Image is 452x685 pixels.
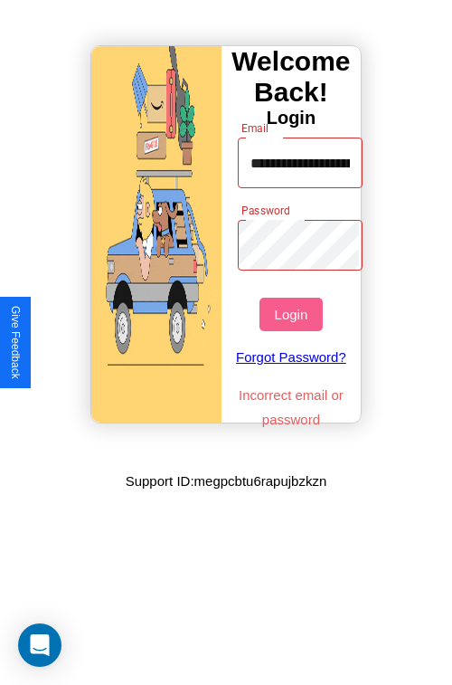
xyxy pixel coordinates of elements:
[126,469,327,493] p: Support ID: megpcbtu6rapujbzkzn
[259,298,322,331] button: Login
[91,46,221,423] img: gif
[18,623,61,667] div: Open Intercom Messenger
[229,383,354,432] p: Incorrect email or password
[9,306,22,379] div: Give Feedback
[221,108,361,128] h4: Login
[241,120,269,136] label: Email
[221,46,361,108] h3: Welcome Back!
[241,203,289,218] label: Password
[229,331,354,383] a: Forgot Password?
